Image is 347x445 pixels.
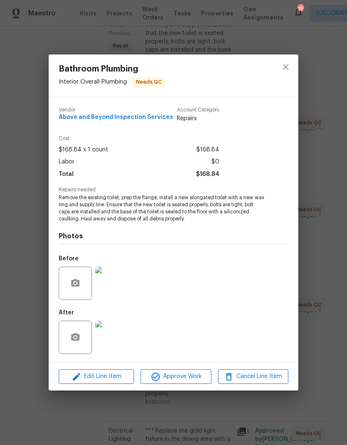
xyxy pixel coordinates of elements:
h5: After [59,310,74,316]
span: Cost [59,136,219,141]
span: Labor [59,156,74,168]
span: Remove the existing toilet, prep the flange, install a new elongated toilet with a new wax ring a... [59,194,265,222]
span: Repairs [177,114,219,123]
button: close [276,57,296,77]
span: Repairs needed [59,187,288,193]
span: Cancel Line Item [221,371,286,382]
span: $168.84 [196,168,219,180]
button: Edit Line Item [59,369,134,384]
h4: Photos [59,232,288,240]
span: Approve Work [143,371,208,382]
span: Account Category [177,107,219,113]
span: Above and Beyond Inspection Services [59,114,173,121]
span: Total [59,168,74,180]
span: Edit Line Item [61,371,131,382]
span: Interior Overall - Plumbing [59,79,127,85]
span: $168.84 [196,144,219,156]
button: Approve Work [141,369,211,384]
div: 75 [297,5,303,13]
span: Bathroom Plumbing [59,64,166,74]
span: Needs QC [133,78,165,86]
span: $0 [211,156,219,168]
h5: Before [59,256,79,262]
button: Cancel Line Item [218,369,288,384]
span: $168.84 x 1 count [59,144,108,156]
span: Vendor [59,107,173,113]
